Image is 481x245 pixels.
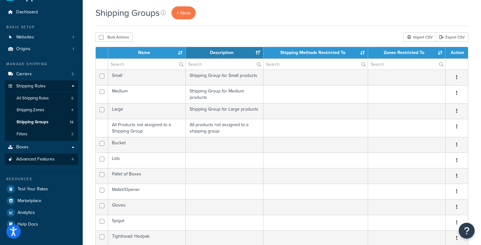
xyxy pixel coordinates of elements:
[5,128,78,140] li: Filters
[16,145,29,150] span: Boxes
[177,9,191,17] span: + New
[95,7,160,19] h1: Shipping Groups
[5,153,78,165] li: Advanced Features
[186,47,263,58] th: Description: activate to sort column ascending
[446,47,468,58] th: Action
[5,92,78,104] li: All Shipping Rules
[186,70,263,85] td: Shipping Group for Small products
[73,35,74,40] span: 1
[108,199,186,215] td: Gloves
[5,128,78,140] a: Filters 3
[5,116,78,128] a: Shipping Groups 12
[263,47,368,58] th: Shipping Methods Restricted To: activate to sort column ascending
[16,46,31,52] span: Origins
[5,43,78,55] li: Origins
[72,157,74,162] span: 4
[5,195,78,207] a: Marketplace
[108,137,186,153] td: Bucket
[71,107,73,113] span: 4
[17,107,44,113] span: Shipping Zones
[368,59,445,70] input: Search
[108,85,186,103] td: Medium
[5,68,78,80] a: Carriers 3
[5,68,78,80] li: Carriers
[17,119,48,125] span: Shipping Groups
[186,119,263,137] td: All products not assigned to a shipping group
[108,47,186,58] th: Name: activate to sort column ascending
[5,183,78,195] a: Test Your Rates
[108,153,186,168] td: Lids
[5,80,78,92] a: Shipping Rules
[5,176,78,182] div: Resources
[403,32,436,42] div: Import CSV
[186,103,263,119] td: Shipping Group for Large products
[16,10,38,15] span: Dashboard
[17,132,27,137] span: Filters
[71,96,73,101] span: 8
[16,35,34,40] span: Websites
[5,92,78,104] a: All Shipping Rules 8
[5,80,78,141] li: Shipping Rules
[108,184,186,199] td: Mallet/Opener
[263,59,368,70] input: Search
[72,71,74,77] span: 3
[5,31,78,43] li: Websites
[5,219,78,230] a: Help Docs
[108,59,185,70] input: Search
[5,6,78,18] a: Dashboard
[108,70,186,85] td: Small
[16,157,55,162] span: Advanced Features
[16,84,46,89] span: Shipping Rules
[17,187,48,192] span: Test Your Rates
[459,223,475,239] button: Open Resource Center
[71,132,73,137] span: 3
[186,59,263,70] input: Search
[16,71,32,77] span: Carriers
[5,104,78,116] a: Shipping Zones 4
[5,104,78,116] li: Shipping Zones
[108,215,186,230] td: Spigot
[108,168,186,184] td: Pallet of Boxes
[73,46,74,52] span: 1
[17,222,38,227] span: Help Docs
[171,6,196,19] a: + New
[186,85,263,103] td: Shipping Group for Medium products
[17,96,49,101] span: All Shipping Rules
[5,24,78,30] div: Basic Setup
[5,43,78,55] a: Origins 1
[108,103,186,119] td: Large
[5,207,78,218] a: Analytics
[108,119,186,137] td: All Products not assigned to a Shipping Group
[17,210,35,215] span: Analytics
[5,61,78,67] div: Manage Shipping
[436,32,468,42] a: Export CSV
[368,47,446,58] th: Zones Restricted To: activate to sort column ascending
[5,116,78,128] li: Shipping Groups
[5,141,78,153] a: Boxes
[95,32,133,42] button: Bulk Actions
[5,31,78,43] a: Websites 1
[70,119,73,125] span: 12
[5,153,78,165] a: Advanced Features 4
[17,198,41,204] span: Marketplace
